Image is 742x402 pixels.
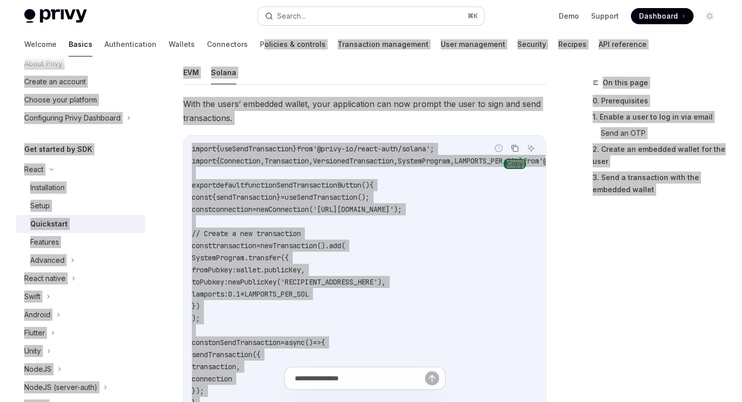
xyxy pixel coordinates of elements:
[313,338,321,347] span: =>
[504,159,526,169] div: Copy
[309,205,313,214] span: (
[539,156,608,165] span: '@solana/web3.js'
[192,277,228,286] span: toPubkey:
[24,272,66,284] div: React native
[24,9,87,23] img: light logo
[523,156,539,165] span: from
[285,338,305,347] span: async
[212,205,252,214] span: connection
[361,181,369,190] span: ()
[378,277,386,286] span: ),
[593,109,726,125] a: 1. Enable a user to log in via email
[591,11,619,21] a: Support
[508,142,521,155] button: Copy the contents from the code block
[293,144,297,153] span: }
[492,142,505,155] button: Report incorrect code
[285,193,357,202] span: useSendTransaction
[212,338,281,347] span: onSendTransaction
[24,363,51,375] div: NodeJS
[220,144,293,153] span: useSendTransaction
[169,32,195,56] a: Wallets
[104,32,156,56] a: Authentication
[216,193,277,202] span: sendTransaction
[24,345,41,357] div: Unity
[593,169,726,198] a: 3. Send a transaction with the embedded wallet
[192,350,252,359] span: sendTransaction
[599,32,647,56] a: API reference
[192,314,200,323] span: );
[631,8,694,24] a: Dashboard
[277,193,281,202] span: }
[338,32,429,56] a: Transaction management
[216,181,244,190] span: default
[24,309,50,321] div: Android
[252,205,256,214] span: =
[212,193,216,202] span: {
[313,205,394,214] span: '[URL][DOMAIN_NAME]'
[277,181,361,190] span: SendTransactionButton
[601,125,726,141] a: Send an OTP
[69,32,92,56] a: Basics
[30,254,65,266] div: Advanced
[425,371,439,385] button: Send message
[228,290,240,299] span: 0.1
[369,181,374,190] span: {
[639,11,678,21] span: Dashboard
[192,362,236,371] span: transaction
[260,241,273,250] span: new
[264,265,301,274] span: publicKey
[394,205,402,214] span: );
[192,241,212,250] span: const
[260,156,264,165] span: ,
[277,10,305,22] div: Search...
[309,156,313,165] span: ,
[252,350,260,359] span: ({
[30,236,59,248] div: Features
[603,77,648,89] span: On this page
[277,277,281,286] span: (
[216,144,220,153] span: {
[207,32,248,56] a: Connectors
[24,163,43,176] div: React
[559,11,579,21] a: Demo
[192,181,216,190] span: export
[192,290,228,299] span: lamports:
[16,197,145,215] a: Setup
[702,8,718,24] button: Toggle dark mode
[192,193,212,202] span: const
[24,94,97,106] div: Choose your platform
[273,241,317,250] span: Transaction
[24,327,45,339] div: Flutter
[305,338,313,347] span: ()
[301,265,305,274] span: ,
[24,112,121,124] div: Configuring Privy Dashboard
[281,277,378,286] span: 'RECIPIENT_ADDRESS_HERE'
[450,156,454,165] span: ,
[183,61,199,84] button: EVM
[297,144,313,153] span: from
[244,290,309,299] span: LAMPORTS_PER_SOL
[519,156,523,165] span: }
[192,253,244,262] span: SystemProgram
[24,291,40,303] div: Swift
[329,241,341,250] span: add
[16,215,145,233] a: Quickstart
[16,233,145,251] a: Features
[228,277,240,286] span: new
[467,12,478,20] span: ⌘ K
[16,179,145,197] a: Installation
[211,61,236,84] button: Solana
[441,32,505,56] a: User management
[220,156,260,165] span: Connection
[212,241,256,250] span: transaction
[313,156,394,165] span: VersionedTransaction
[517,32,546,56] a: Security
[398,156,450,165] span: SystemProgram
[236,265,260,274] span: wallet
[24,32,57,56] a: Welcome
[244,253,248,262] span: .
[236,362,240,371] span: ,
[454,156,519,165] span: LAMPORTS_PER_SOL
[256,241,260,250] span: =
[256,205,269,214] span: new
